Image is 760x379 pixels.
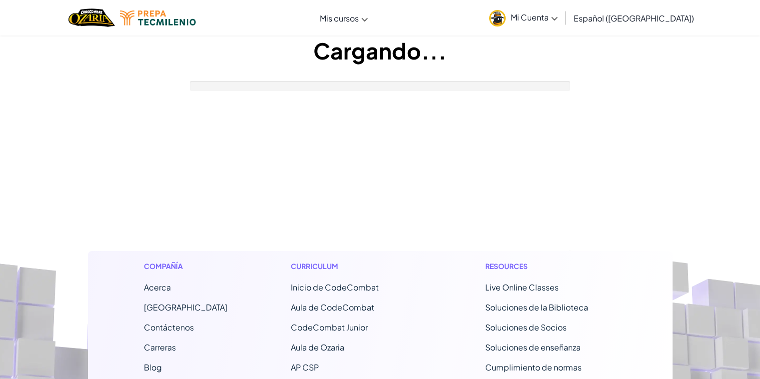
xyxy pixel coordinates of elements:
a: AP CSP [291,362,319,372]
a: Live Online Classes [485,282,559,292]
a: [GEOGRAPHIC_DATA] [144,302,227,312]
span: Español ([GEOGRAPHIC_DATA]) [574,13,694,23]
a: Español ([GEOGRAPHIC_DATA]) [569,4,699,31]
h1: Curriculum [291,261,422,271]
img: Home [68,7,115,28]
span: Mis cursos [320,13,359,23]
a: Mi Cuenta [484,2,563,33]
a: Mis cursos [315,4,373,31]
a: CodeCombat Junior [291,322,368,332]
a: Aula de CodeCombat [291,302,374,312]
a: Cumplimiento de normas [485,362,582,372]
a: Ozaria by CodeCombat logo [68,7,115,28]
a: Carreras [144,342,176,352]
a: Blog [144,362,162,372]
a: Aula de Ozaria [291,342,344,352]
h1: Compañía [144,261,227,271]
span: Contáctenos [144,322,194,332]
a: Acerca [144,282,171,292]
a: Soluciones de la Biblioteca [485,302,588,312]
h1: Resources [485,261,617,271]
img: Tecmilenio logo [120,10,196,25]
span: Mi Cuenta [511,12,558,22]
a: Soluciones de enseñanza [485,342,581,352]
a: Soluciones de Socios [485,322,567,332]
img: avatar [489,10,506,26]
span: Inicio de CodeCombat [291,282,379,292]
